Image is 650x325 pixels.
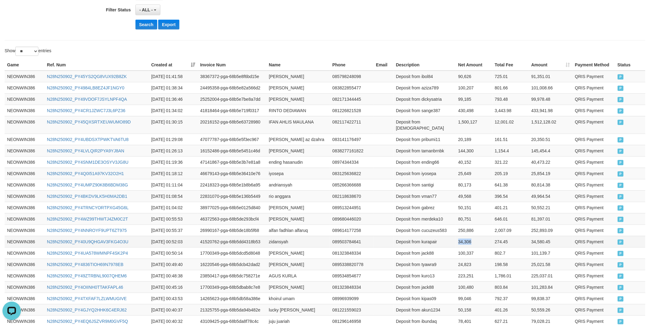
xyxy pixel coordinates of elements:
[573,293,615,304] td: QRIS Payment
[5,236,45,247] td: NEONWIN386
[394,213,456,225] td: Deposit from merdeka10
[573,236,615,247] td: QRIS Payment
[198,82,267,93] td: 24495358-pga-68b5e82a566d2
[529,270,573,281] td: 225,037.01
[47,194,127,199] a: N28N250902_PY4BKDV9LK5H0MA2DB1
[394,236,456,247] td: Deposit from kurapair
[198,236,267,247] td: 41520762-pga-68b5dd4318b53
[47,119,131,124] a: N28N250902_PY45QXSRTXEUWUMO89D
[5,293,45,304] td: NEONWIN386
[139,7,153,12] span: - ALL -
[618,120,624,125] span: PAID
[529,134,573,145] td: 20,350.51
[618,108,624,114] span: PAID
[492,270,529,281] td: 1,786.01
[394,116,456,134] td: Deposit from [DEMOGRAPHIC_DATA]
[330,293,374,304] td: 08996939099
[198,168,267,179] td: 46679143-pga-68b5e36410e76
[198,247,267,259] td: 17700349-pga-68b5dcd5d8048
[266,236,330,247] td: zidansyah
[266,259,330,270] td: [PERSON_NAME]
[5,59,45,71] th: Game
[492,202,529,213] td: 401.21
[529,59,573,71] th: Amount: activate to sort column ascending
[618,194,624,199] span: PAID
[618,285,624,290] span: PAID
[618,86,624,91] span: PAID
[492,59,529,71] th: Total Fee
[330,82,374,93] td: 083822855477
[456,259,492,270] td: 24,823
[394,59,456,71] th: Description
[456,116,492,134] td: 1,500,127
[492,225,529,236] td: 2,007.09
[618,137,624,143] span: PAID
[456,190,492,202] td: 49,568
[492,179,529,190] td: 641.38
[573,156,615,168] td: QRIS Payment
[266,225,330,236] td: alfan fadhlan alfaruq
[198,270,267,281] td: 23850417-pga-68b5dc758271e
[149,168,198,179] td: [DATE] 01:18:12
[47,171,124,176] a: N28N250902_PY4Q0I51A97KV32O2H1
[149,270,198,281] td: [DATE] 00:48:38
[456,134,492,145] td: 20,189
[456,156,492,168] td: 40,152
[149,93,198,105] td: [DATE] 01:36:46
[5,281,45,293] td: NEONWIN386
[5,71,45,82] td: NEONWIN386
[492,213,529,225] td: 646.01
[330,156,374,168] td: 08974344334
[573,145,615,156] td: QRIS Payment
[198,71,267,82] td: 38367372-pga-68b5e8f6bd15e
[529,225,573,236] td: 252,893.09
[5,47,51,56] label: Show entries
[47,228,127,233] a: N28N250902_PY4NNROYF9UPT6ZT975
[5,247,45,259] td: NEONWIN386
[529,168,573,179] td: 25,854.19
[456,270,492,281] td: 223,251
[394,202,456,213] td: Deposit from gabrez
[492,156,529,168] td: 321.22
[573,93,615,105] td: QRIS Payment
[330,134,374,145] td: 083141176497
[529,202,573,213] td: 50,552.21
[198,281,267,293] td: 17700349-pga-68b5dbab8c7e8
[573,71,615,82] td: QRIS Payment
[149,225,198,236] td: [DATE] 00:55:37
[529,116,573,134] td: 1,512,128.02
[47,148,124,153] a: N28N250902_PY4LVLQIR2PYA9YJ8AN
[5,213,45,225] td: NEONWIN386
[266,202,330,213] td: [PERSON_NAME]
[573,225,615,236] td: QRIS Payment
[149,145,198,156] td: [DATE] 01:26:13
[573,213,615,225] td: QRIS Payment
[198,93,267,105] td: 25252004-pga-68b5e7be8a7dd
[47,74,127,79] a: N28N250902_PY45YS2QG8VUX92B8ZK
[47,319,128,324] a: N28N250902_PY4EQ6JSZVR9M0GVF5Q
[573,270,615,281] td: QRIS Payment
[456,236,492,247] td: 34,306
[529,156,573,168] td: 40,473.22
[47,239,128,244] a: N28N250902_PY40U9QHGAV3FKG4O3U
[456,293,492,304] td: 99,046
[456,247,492,259] td: 100,337
[149,134,198,145] td: [DATE] 01:29:08
[618,240,624,245] span: PAID
[456,213,492,225] td: 80,751
[618,171,624,177] span: PAID
[618,149,624,154] span: PAID
[5,93,45,105] td: NEONWIN386
[492,82,529,93] td: 801.66
[573,59,615,71] th: Payment Method
[266,190,330,202] td: rio anggara
[394,190,456,202] td: Deposit from vman77
[47,262,123,267] a: N28N250902_PY4836TIOH69N7978EB
[198,190,267,202] td: 22831070-pga-68b5e136b5449
[5,259,45,270] td: NEONWIN386
[266,293,330,304] td: khoirul umam
[198,304,267,315] td: 21325755-pga-68b5da94b482e
[198,145,267,156] td: 16152486-pga-68b5e5451c46d
[394,304,456,315] td: Deposit from akun1234
[394,247,456,259] td: Deposit from jack88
